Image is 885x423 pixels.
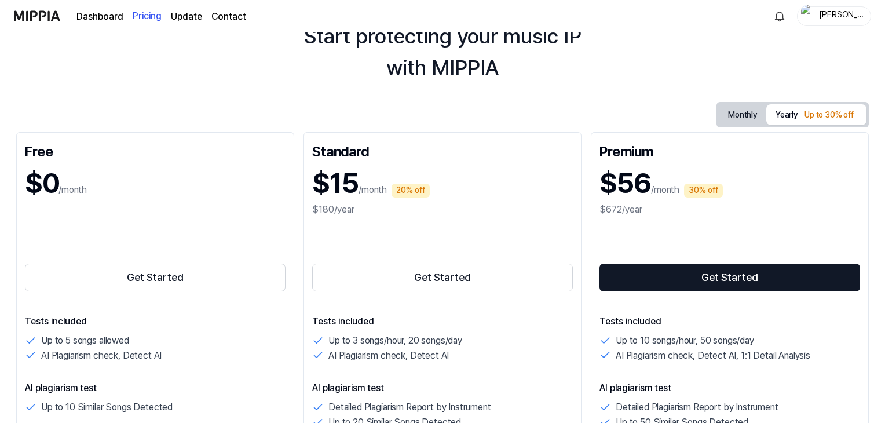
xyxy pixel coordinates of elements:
a: Get Started [599,261,860,294]
p: /month [58,183,87,197]
p: Tests included [599,315,860,329]
p: Up to 5 songs allowed [41,333,129,348]
p: Tests included [25,315,286,329]
div: Premium [599,141,860,159]
button: Yearly [766,104,866,125]
div: 20% off [392,184,430,198]
img: 알림 [773,9,787,23]
a: Update [171,10,202,24]
div: Up to 30% off [801,108,857,122]
p: Up to 10 songs/hour, 50 songs/day [616,333,754,348]
p: /month [359,183,387,197]
h1: $56 [599,164,651,203]
p: AI Plagiarism check, Detect AI, 1:1 Detail Analysis [616,348,810,363]
p: AI Plagiarism check, Detect AI [41,348,162,363]
img: profile [801,5,815,28]
p: AI plagiarism test [599,381,860,395]
button: Monthly [719,106,766,124]
div: Standard [312,141,573,159]
h1: $15 [312,164,359,203]
div: 30% off [684,184,723,198]
p: AI plagiarism test [25,381,286,395]
button: Get Started [599,264,860,291]
a: Pricing [133,1,162,32]
p: AI Plagiarism check, Detect AI [328,348,449,363]
p: Detailed Plagiarism Report by Instrument [616,400,778,415]
div: [PERSON_NAME] [818,9,864,22]
p: Up to 3 songs/hour, 20 songs/day [328,333,462,348]
button: profile[PERSON_NAME] [797,6,871,26]
button: Get Started [312,264,573,291]
a: Dashboard [76,10,123,24]
button: Get Started [25,264,286,291]
h1: $0 [25,164,58,203]
div: $672/year [599,203,860,217]
p: Detailed Plagiarism Report by Instrument [328,400,491,415]
div: Free [25,141,286,159]
p: Up to 10 Similar Songs Detected [41,400,173,415]
a: Get Started [25,261,286,294]
div: $180/year [312,203,573,217]
p: Tests included [312,315,573,329]
p: /month [651,183,679,197]
p: AI plagiarism test [312,381,573,395]
a: Get Started [312,261,573,294]
a: Contact [211,10,246,24]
